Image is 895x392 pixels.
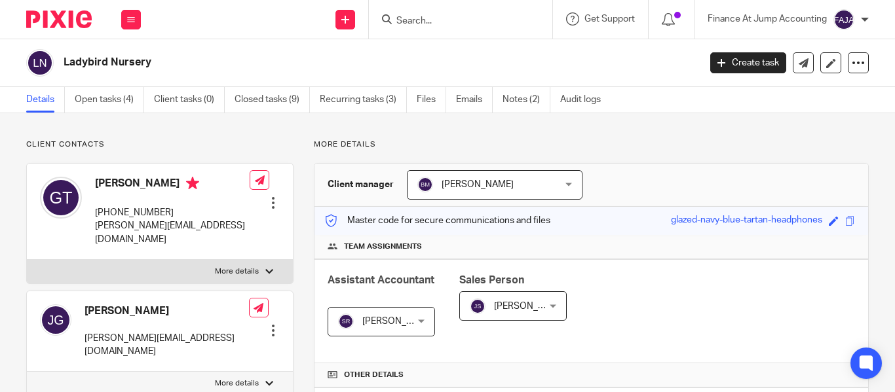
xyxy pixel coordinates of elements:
input: Search [395,16,513,27]
a: Open tasks (4) [75,87,144,113]
h4: [PERSON_NAME] [85,304,249,318]
p: More details [215,266,259,277]
a: Recurring tasks (3) [320,87,407,113]
a: Client tasks (0) [154,87,225,113]
img: svg%3E [833,9,854,30]
span: Sales Person [459,275,524,285]
a: Audit logs [560,87,611,113]
p: More details [215,378,259,389]
p: [PERSON_NAME][EMAIL_ADDRESS][DOMAIN_NAME] [85,332,249,359]
a: Details [26,87,65,113]
p: [PERSON_NAME][EMAIL_ADDRESS][DOMAIN_NAME] [95,219,250,246]
span: Other details [344,370,404,380]
img: svg%3E [40,177,82,219]
span: Assistant Accountant [328,275,434,285]
a: Files [417,87,446,113]
h2: Ladybird Nursery [64,56,565,69]
img: svg%3E [40,304,71,336]
p: [PHONE_NUMBER] [95,206,250,219]
span: [PERSON_NAME] [362,317,434,326]
h4: [PERSON_NAME] [95,177,250,193]
img: svg%3E [338,313,354,329]
a: Notes (2) [503,87,550,113]
div: glazed-navy-blue-tartan-headphones [671,213,822,228]
p: Finance At Jump Accounting [708,12,827,26]
p: More details [314,139,869,150]
a: Create task [710,52,786,73]
span: Team assignments [344,241,422,252]
img: svg%3E [470,298,486,314]
h3: Client manager [328,178,394,191]
img: svg%3E [26,49,54,77]
i: Primary [186,177,199,190]
p: Client contacts [26,139,294,150]
img: Pixie [26,10,92,28]
span: Get Support [584,14,635,24]
p: Master code for secure communications and files [324,214,550,227]
img: svg%3E [417,177,433,192]
span: [PERSON_NAME] [494,302,566,311]
span: [PERSON_NAME] [442,180,514,189]
a: Closed tasks (9) [235,87,310,113]
a: Emails [456,87,493,113]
